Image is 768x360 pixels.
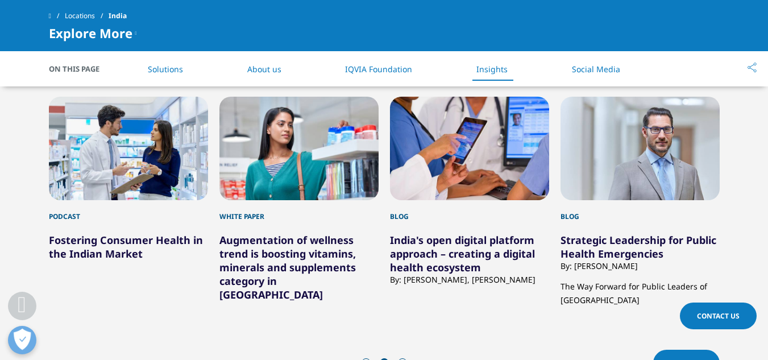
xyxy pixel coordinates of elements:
button: Open Preferences [8,326,36,354]
div: 5 / 12 [49,97,208,307]
div: 8 / 12 [561,97,720,307]
span: Explore More [49,26,132,40]
a: Insights [476,64,508,75]
a: Solutions [148,64,183,75]
a: India's open digital platform approach – creating a digital health ecosystem [390,233,535,274]
p: The Way Forward for Public Leaders of [GEOGRAPHIC_DATA] [561,271,720,307]
a: About us [247,64,281,75]
div: White Paper [219,200,379,222]
a: Strategic Leadership for Public Health Emergencies [561,233,716,260]
a: Contact Us [680,303,757,329]
a: Social Media [572,64,620,75]
a: IQVIA Foundation [345,64,412,75]
span: On This Page [49,63,111,75]
a: Locations [65,6,109,26]
a: Fostering Consumer Health in the Indian Market [49,233,203,260]
div: Blog [561,200,720,222]
span: India [109,6,127,26]
div: Podcast [49,200,208,222]
a: Augmentation of wellness trend is boosting vitamins, minerals and supplements category in [GEOGRA... [219,233,356,301]
div: Blog [390,200,549,222]
div: By: [PERSON_NAME], [PERSON_NAME] [390,274,549,285]
div: 6 / 12 [219,97,379,307]
span: Contact Us [697,311,740,321]
div: By: [PERSON_NAME] [561,260,720,271]
div: 7 / 12 [390,97,549,307]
